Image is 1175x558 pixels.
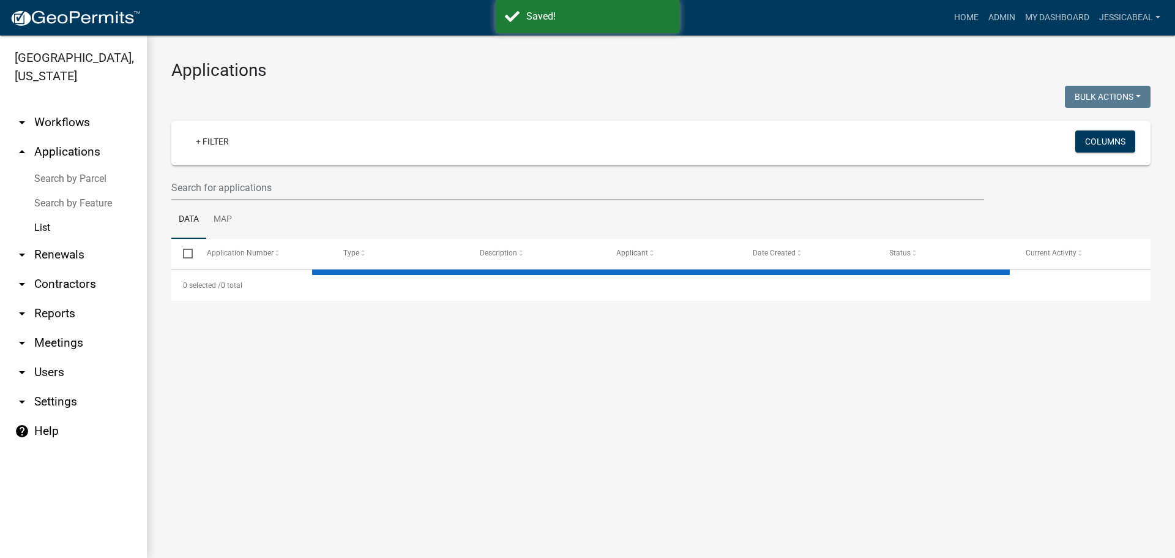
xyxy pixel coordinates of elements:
[616,249,648,257] span: Applicant
[186,130,239,153] a: + Filter
[605,239,741,268] datatable-header-cell: Applicant
[207,249,274,257] span: Application Number
[206,200,239,239] a: Map
[1065,86,1151,108] button: Bulk Actions
[171,175,984,200] input: Search for applications
[15,115,29,130] i: arrow_drop_down
[526,9,670,24] div: Saved!
[480,249,517,257] span: Description
[1014,239,1151,268] datatable-header-cell: Current Activity
[171,270,1151,301] div: 0 total
[1094,6,1165,29] a: JessicaBeal
[15,336,29,350] i: arrow_drop_down
[1026,249,1076,257] span: Current Activity
[15,365,29,380] i: arrow_drop_down
[15,306,29,321] i: arrow_drop_down
[468,239,605,268] datatable-header-cell: Description
[343,249,359,257] span: Type
[171,239,195,268] datatable-header-cell: Select
[15,247,29,262] i: arrow_drop_down
[195,239,331,268] datatable-header-cell: Application Number
[753,249,796,257] span: Date Created
[1020,6,1094,29] a: My Dashboard
[171,60,1151,81] h3: Applications
[15,277,29,292] i: arrow_drop_down
[15,424,29,439] i: help
[889,249,911,257] span: Status
[171,200,206,239] a: Data
[983,6,1020,29] a: Admin
[15,394,29,409] i: arrow_drop_down
[949,6,983,29] a: Home
[1075,130,1135,153] button: Columns
[331,239,468,268] datatable-header-cell: Type
[741,239,878,268] datatable-header-cell: Date Created
[878,239,1014,268] datatable-header-cell: Status
[15,145,29,159] i: arrow_drop_up
[183,281,221,290] span: 0 selected /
